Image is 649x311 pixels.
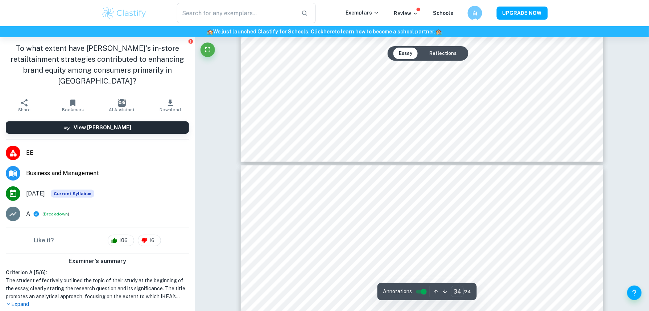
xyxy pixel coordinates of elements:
[6,268,189,276] h6: Criterion A [ 5 / 6 ]:
[108,235,134,246] div: 186
[26,189,45,198] span: [DATE]
[177,3,295,23] input: Search for any exemplars...
[18,107,30,112] span: Share
[160,107,181,112] span: Download
[627,286,642,300] button: Help and Feedback
[6,300,189,308] p: Expand
[394,9,418,17] p: Review
[62,107,84,112] span: Bookmark
[424,48,463,59] button: Reflections
[433,10,453,16] a: Schools
[436,29,442,35] span: 🏫
[115,237,132,244] span: 186
[471,9,479,17] h6: 白魂
[207,29,214,35] span: 🏫
[118,99,126,107] img: AI Assistant
[346,9,379,17] p: Exemplars
[145,237,159,244] span: 16
[26,149,189,157] span: EE
[188,39,193,44] button: Report issue
[464,288,471,295] span: / 34
[383,288,412,295] span: Annotations
[26,210,30,218] p: A
[34,236,54,245] h6: Like it?
[98,95,146,116] button: AI Assistant
[26,169,189,178] span: Business and Management
[74,124,131,132] h6: View [PERSON_NAME]
[138,235,161,246] div: 16
[51,190,94,198] span: Current Syllabus
[42,211,69,218] span: ( )
[1,28,648,36] h6: We just launched Clastify for Schools. Click to learn how to become a school partner.
[6,43,189,86] h1: To what extent have [PERSON_NAME]'s in-store retailtainment strategies contributed to enhancing b...
[497,7,548,20] button: UPGRADE NOW
[51,190,94,198] div: This exemplar is based on the current syllabus. Feel free to refer to it for inspiration/ideas wh...
[6,276,189,300] h1: The student effectively outlined the topic of their study at the beginning of the essay, clearly ...
[146,95,195,116] button: Download
[109,107,135,112] span: AI Assistant
[49,95,97,116] button: Bookmark
[44,211,68,217] button: Breakdown
[3,257,192,266] h6: Examiner's summary
[201,43,215,57] button: Fullscreen
[324,29,335,35] a: here
[6,121,189,134] button: View [PERSON_NAME]
[101,6,147,20] img: Clastify logo
[468,6,482,20] button: 白魂
[393,48,418,59] button: Essay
